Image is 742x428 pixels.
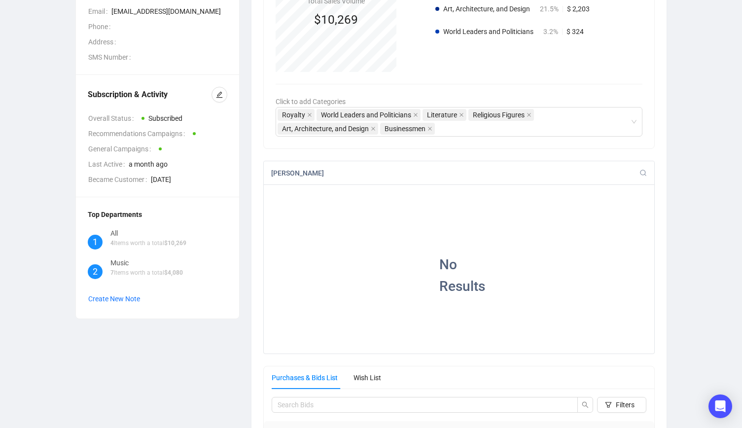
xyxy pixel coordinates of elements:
[605,401,612,408] span: filter
[527,112,531,117] span: close
[317,109,421,121] span: World Leaders and Politicians
[88,209,227,220] div: Top Departments
[110,268,183,278] p: Items worth a total
[567,5,590,13] span: $ 2,203
[616,399,635,410] span: Filters
[427,109,457,120] span: Literature
[88,143,155,154] span: General Campaigns
[371,126,376,131] span: close
[278,123,378,135] span: Art, Architecture, and Design
[272,372,338,383] div: Purchases & Bids List
[88,295,140,303] span: Create New Note
[276,98,346,106] span: Click to add Categories
[88,21,114,32] span: Phone
[278,399,565,410] input: Search Bids
[129,159,227,170] span: a month ago
[88,36,120,47] span: Address
[88,52,135,63] span: SMS Number
[413,112,418,117] span: close
[385,123,425,134] span: Businessmen
[282,109,305,120] span: Royalty
[708,394,732,418] div: Open Intercom Messenger
[151,174,227,185] span: [DATE]
[88,174,151,185] span: Became Customer
[443,5,530,13] span: Art, Architecture, and Design
[566,28,584,36] span: $ 324
[282,123,369,134] span: Art, Architecture, and Design
[427,126,432,131] span: close
[110,228,186,239] div: All
[88,6,111,17] span: Email
[164,240,186,247] span: $ 10,269
[111,6,227,17] span: [EMAIL_ADDRESS][DOMAIN_NAME]
[307,112,312,117] span: close
[93,265,98,279] span: 2
[110,269,114,276] span: 7
[164,269,183,276] span: $ 4,080
[353,372,381,383] div: Wish List
[271,169,640,178] input: Search tags or create new by type the tag’s name + Enter
[459,112,464,117] span: close
[543,28,558,36] span: 3.2%
[88,113,138,124] span: Overall Status
[88,291,141,307] button: Create New Note
[88,128,189,139] span: Recommendations Campaigns
[597,397,646,413] button: Filters
[88,89,212,101] div: Subscription & Activity
[540,5,559,13] span: 21.5%
[148,114,182,122] span: Subscribed
[88,159,129,170] span: Last Active
[93,235,98,249] span: 1
[423,109,466,121] span: Literature
[110,239,186,248] p: Items worth a total
[216,91,223,98] span: edit
[110,240,114,247] span: 4
[439,254,479,297] h1: No Results
[278,109,315,121] span: Royalty
[321,109,411,120] span: World Leaders and Politicians
[582,401,589,408] span: search
[307,10,365,30] div: $10,269
[443,28,533,36] span: World Leaders and Politicians
[473,109,525,120] span: Religious Figures
[110,257,183,268] div: Music
[380,123,435,135] span: Businessmen
[468,109,534,121] span: Religious Figures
